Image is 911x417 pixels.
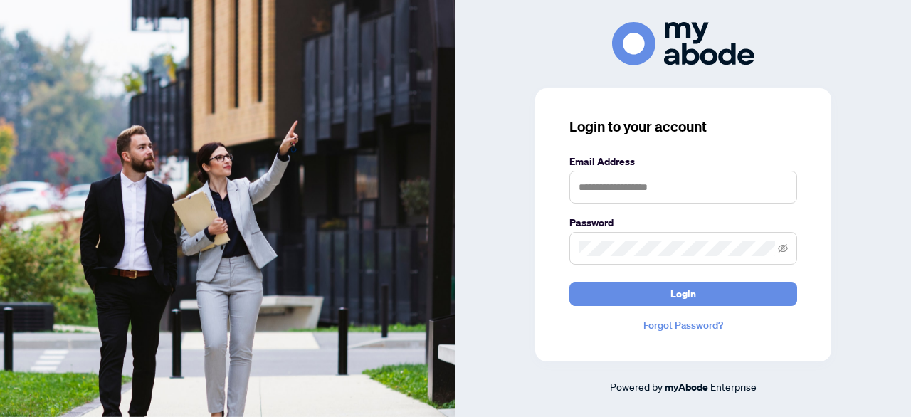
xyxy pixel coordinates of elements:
span: Enterprise [710,380,757,393]
span: eye-invisible [778,243,788,253]
label: Email Address [569,154,797,169]
h3: Login to your account [569,117,797,137]
button: Login [569,282,797,306]
span: Login [670,283,696,305]
label: Password [569,215,797,231]
a: myAbode [665,379,708,395]
a: Forgot Password? [569,317,797,333]
img: ma-logo [612,22,754,65]
span: Powered by [610,380,663,393]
